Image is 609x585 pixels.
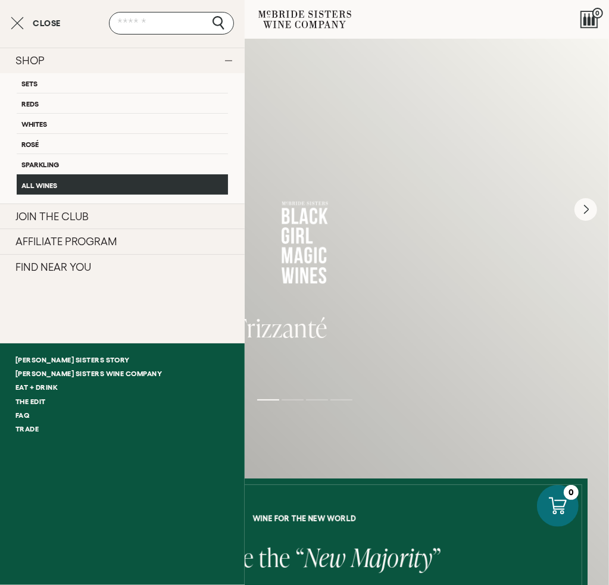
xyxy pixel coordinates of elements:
h6: Bubbly, bright, and ready to celebrate! [12,299,597,306]
span: ” [433,540,442,575]
a: Sparkling [17,154,228,174]
li: Page dot 3 [306,399,328,401]
div: 0 [564,485,579,500]
a: Whites [17,113,228,133]
span: Frizzanté [234,310,327,345]
a: Sets [17,73,228,93]
li: Page dot 4 [330,399,352,401]
h6: Wine for the new world [30,514,579,523]
span: “ [296,540,305,575]
li: Page dot 1 [257,399,279,401]
a: Reds [17,93,228,113]
span: New [304,540,345,575]
button: Next [574,198,597,221]
span: Close [33,19,61,27]
span: 0 [592,8,603,18]
button: Close cart [11,16,61,30]
span: the [259,540,290,575]
span: serve [204,540,254,575]
a: All Wines [17,174,228,195]
span: Majority [351,540,433,575]
li: Page dot 2 [282,399,304,401]
a: Rosé [17,133,228,154]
